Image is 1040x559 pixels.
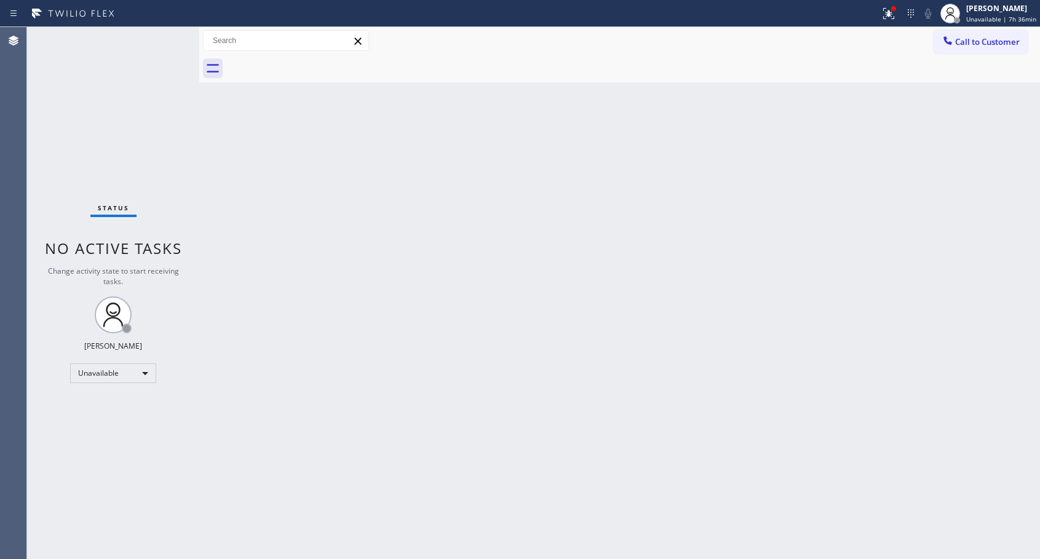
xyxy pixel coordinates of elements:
[98,204,129,212] span: Status
[934,30,1028,54] button: Call to Customer
[204,31,368,50] input: Search
[84,341,142,351] div: [PERSON_NAME]
[48,266,179,287] span: Change activity state to start receiving tasks.
[70,363,156,383] div: Unavailable
[966,15,1036,23] span: Unavailable | 7h 36min
[45,238,182,258] span: No active tasks
[919,5,937,22] button: Mute
[966,3,1036,14] div: [PERSON_NAME]
[955,36,1020,47] span: Call to Customer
